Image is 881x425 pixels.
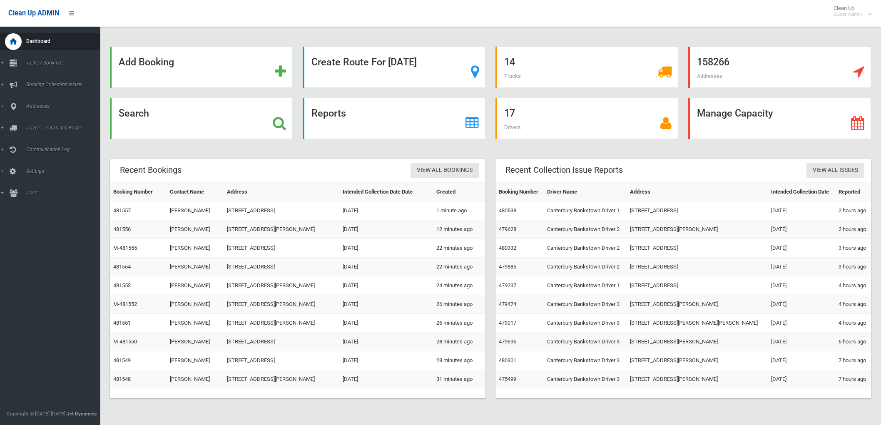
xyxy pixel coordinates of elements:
td: 28 minutes ago [433,351,485,370]
th: Address [627,183,767,201]
th: Created [433,183,485,201]
a: 480301 [499,357,516,363]
strong: 14 [504,56,515,68]
td: 4 hours ago [835,314,871,333]
td: [STREET_ADDRESS][PERSON_NAME] [627,351,767,370]
td: [PERSON_NAME] [167,258,224,276]
a: Manage Capacity [688,98,871,139]
a: 14 Trucks [495,47,678,88]
td: [DATE] [768,370,835,389]
a: Add Booking [110,47,293,88]
a: 481549 [113,357,131,363]
a: 479017 [499,320,516,326]
td: Canterbury Bankstown Driver 2 [544,220,627,239]
a: 479696 [499,338,516,345]
th: Booking Number [110,183,167,201]
a: M-481550 [113,338,137,345]
span: Dashboard [24,38,107,44]
span: Addresses [24,103,107,109]
td: [DATE] [768,295,835,314]
td: [STREET_ADDRESS][PERSON_NAME] [627,333,767,351]
a: 481548 [113,376,131,382]
span: Clean Up [829,5,871,17]
a: 158266 Addresses [688,47,871,88]
th: Intended Collection Date Date [339,183,433,201]
strong: Add Booking [119,56,174,68]
td: 6 hours ago [835,333,871,351]
td: [DATE] [339,201,433,220]
header: Recent Bookings [110,162,192,178]
td: [DATE] [339,220,433,239]
td: [STREET_ADDRESS][PERSON_NAME] [224,295,339,314]
td: [STREET_ADDRESS] [224,333,339,351]
a: 481557 [113,207,131,214]
td: [STREET_ADDRESS][PERSON_NAME] [627,220,767,239]
a: 479628 [499,226,516,232]
td: 2 hours ago [835,220,871,239]
td: 31 minutes ago [433,370,485,389]
td: Canterbury Bankstown Driver 1 [544,201,627,220]
td: [STREET_ADDRESS][PERSON_NAME] [224,314,339,333]
a: View All Issues [806,163,864,178]
span: Addresses [697,73,722,79]
td: [DATE] [768,258,835,276]
td: [STREET_ADDRESS][PERSON_NAME] [224,220,339,239]
a: M-481555 [113,245,137,251]
a: Create Route For [DATE] [303,47,485,88]
td: [DATE] [339,276,433,295]
td: [DATE] [339,351,433,370]
td: [PERSON_NAME] [167,295,224,314]
td: 28 minutes ago [433,333,485,351]
td: [PERSON_NAME] [167,370,224,389]
strong: Manage Capacity [697,107,773,119]
td: Canterbury Bankstown Driver 3 [544,314,627,333]
td: [DATE] [768,220,835,239]
td: [DATE] [339,370,433,389]
td: 22 minutes ago [433,258,485,276]
td: [DATE] [768,239,835,258]
td: [PERSON_NAME] [167,276,224,295]
td: 2 hours ago [835,201,871,220]
td: [DATE] [339,258,433,276]
th: Reported [835,183,871,201]
td: [STREET_ADDRESS] [627,239,767,258]
td: 7 hours ago [835,351,871,370]
td: [STREET_ADDRESS] [627,258,767,276]
span: Clean Up ADMIN [8,9,59,17]
td: [DATE] [768,351,835,370]
td: 3 hours ago [835,258,871,276]
span: Drivers [504,124,521,130]
a: 481556 [113,226,131,232]
small: Super Admin [834,11,862,17]
td: 4 hours ago [835,295,871,314]
th: Contact Name [167,183,224,201]
a: 479474 [499,301,516,307]
strong: Jet Dynamics [67,411,97,417]
td: 26 minutes ago [433,314,485,333]
th: Booking Number [495,183,544,201]
td: [DATE] [339,295,433,314]
td: [DATE] [768,276,835,295]
a: View All Bookings [411,163,479,178]
td: 7 hours ago [835,370,871,389]
td: [STREET_ADDRESS] [627,276,767,295]
td: 4 hours ago [835,276,871,295]
th: Intended Collection Date [768,183,835,201]
td: [DATE] [339,314,433,333]
a: Reports [303,98,485,139]
td: [STREET_ADDRESS][PERSON_NAME] [224,370,339,389]
td: [STREET_ADDRESS][PERSON_NAME][PERSON_NAME] [627,314,767,333]
a: 479237 [499,282,516,288]
span: Drivers, Trucks and Routes [24,125,107,131]
td: [STREET_ADDRESS] [224,239,339,258]
span: Trucks [504,73,521,79]
a: 475499 [499,376,516,382]
td: 1 minute ago [433,201,485,220]
td: [STREET_ADDRESS][PERSON_NAME] [224,276,339,295]
strong: 17 [504,107,515,119]
th: Address [224,183,339,201]
span: Booking Collection Issues [24,82,107,87]
a: M-481552 [113,301,137,307]
span: Copyright © [DATE]-[DATE] [7,411,65,417]
td: Canterbury Bankstown Driver 3 [544,333,627,351]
